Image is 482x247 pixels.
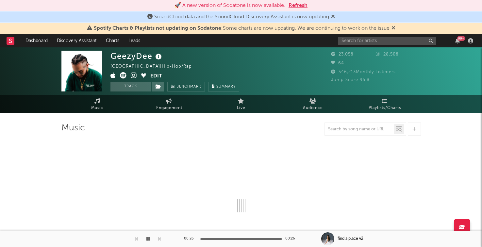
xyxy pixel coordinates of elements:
a: Dashboard [21,34,52,47]
span: Live [237,104,245,112]
div: 99 + [457,36,465,41]
span: : Some charts are now updating. We are continuing to work on the issue [94,26,390,31]
div: GeezyDee [110,51,163,61]
a: Music [61,95,133,113]
div: find a place v2 [338,236,363,242]
a: Engagement [133,95,205,113]
span: Audience [303,104,323,112]
button: Summary [208,82,239,91]
a: Benchmark [167,82,205,91]
a: Charts [101,34,124,47]
span: SoundCloud data and the SoundCloud Discovery Assistant is now updating [154,14,329,20]
button: 99+ [455,38,460,43]
span: 64 [331,61,344,65]
a: Playlists/Charts [349,95,421,113]
button: Refresh [289,2,307,9]
a: Discovery Assistant [52,34,101,47]
input: Search for artists [338,37,436,45]
span: 23,058 [331,52,354,57]
a: Leads [124,34,145,47]
span: 28,508 [376,52,399,57]
span: Spotify Charts & Playlists not updating on Sodatone [94,26,221,31]
button: Edit [150,72,162,80]
span: 546,213 Monthly Listeners [331,70,396,74]
input: Search by song name or URL [325,127,394,132]
button: Track [110,82,151,91]
span: Music [91,104,103,112]
span: Dismiss [391,26,395,31]
span: Jump Score: 95.8 [331,78,370,82]
div: 00:26 [285,235,298,243]
a: Live [205,95,277,113]
div: 🚀 A new version of Sodatone is now available. [175,2,285,9]
div: [GEOGRAPHIC_DATA] | Hip-Hop/Rap [110,63,199,71]
span: Engagement [156,104,182,112]
span: Playlists/Charts [369,104,401,112]
div: 00:26 [184,235,197,243]
span: Summary [216,85,236,89]
span: Benchmark [176,83,201,91]
span: Dismiss [331,14,335,20]
a: Audience [277,95,349,113]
